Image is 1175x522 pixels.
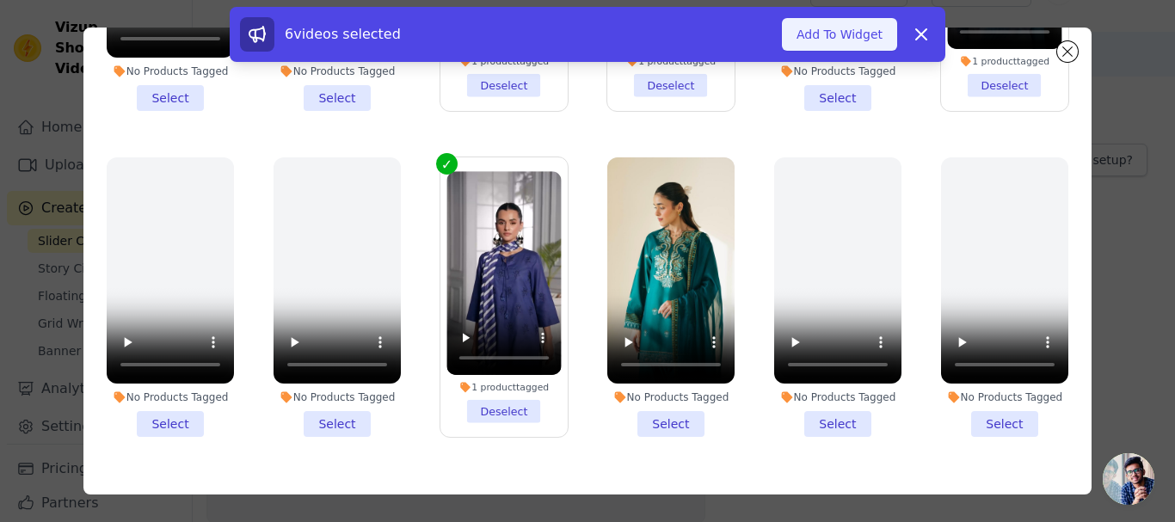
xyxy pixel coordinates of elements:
[607,390,735,404] div: No Products Tagged
[1103,453,1154,505] a: Open chat
[774,390,901,404] div: No Products Tagged
[446,381,561,393] div: 1 product tagged
[941,390,1068,404] div: No Products Tagged
[107,390,234,404] div: No Products Tagged
[274,64,401,78] div: No Products Tagged
[774,64,901,78] div: No Products Tagged
[107,64,234,78] div: No Products Tagged
[285,26,401,42] span: 6 videos selected
[782,18,897,51] button: Add To Widget
[274,390,401,404] div: No Products Tagged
